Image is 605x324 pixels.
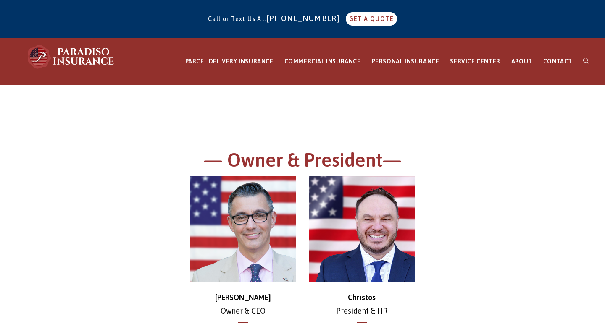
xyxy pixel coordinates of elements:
[543,58,572,65] span: CONTACT
[309,291,415,318] p: President & HR
[25,44,118,69] img: Paradiso Insurance
[190,291,297,318] p: Owner & CEO
[180,38,279,85] a: PARCEL DELIVERY INSURANCE
[346,12,397,26] a: GET A QUOTE
[445,38,505,85] a: SERVICE CENTER
[511,58,532,65] span: ABOUT
[215,293,271,302] strong: [PERSON_NAME]
[185,58,274,65] span: PARCEL DELIVERY INSURANCE
[279,38,366,85] a: COMMERCIAL INSURANCE
[538,38,578,85] a: CONTACT
[372,58,439,65] span: PERSONAL INSURANCE
[309,176,415,282] img: Christos_500x500
[348,293,376,302] strong: Christos
[506,38,538,85] a: ABOUT
[267,14,344,23] a: [PHONE_NUMBER]
[366,38,445,85] a: PERSONAL INSURANCE
[71,148,534,177] h1: — Owner & President—
[284,58,361,65] span: COMMERCIAL INSURANCE
[190,176,297,282] img: chris-500x500 (1)
[208,16,267,22] span: Call or Text Us At:
[450,58,500,65] span: SERVICE CENTER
